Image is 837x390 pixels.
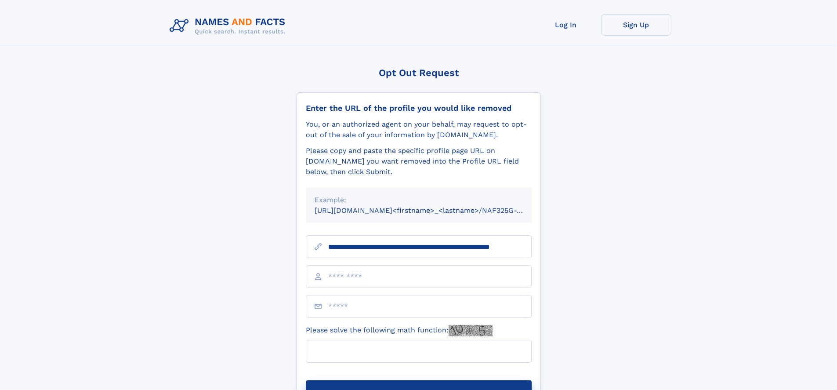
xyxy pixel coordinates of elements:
[531,14,601,36] a: Log In
[601,14,671,36] a: Sign Up
[306,103,532,113] div: Enter the URL of the profile you would like removed
[315,195,523,205] div: Example:
[306,325,493,336] label: Please solve the following math function:
[306,146,532,177] div: Please copy and paste the specific profile page URL on [DOMAIN_NAME] you want removed into the Pr...
[297,67,541,78] div: Opt Out Request
[315,206,548,215] small: [URL][DOMAIN_NAME]<firstname>_<lastname>/NAF325G-xxxxxxxx
[306,119,532,140] div: You, or an authorized agent on your behalf, may request to opt-out of the sale of your informatio...
[166,14,293,38] img: Logo Names and Facts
